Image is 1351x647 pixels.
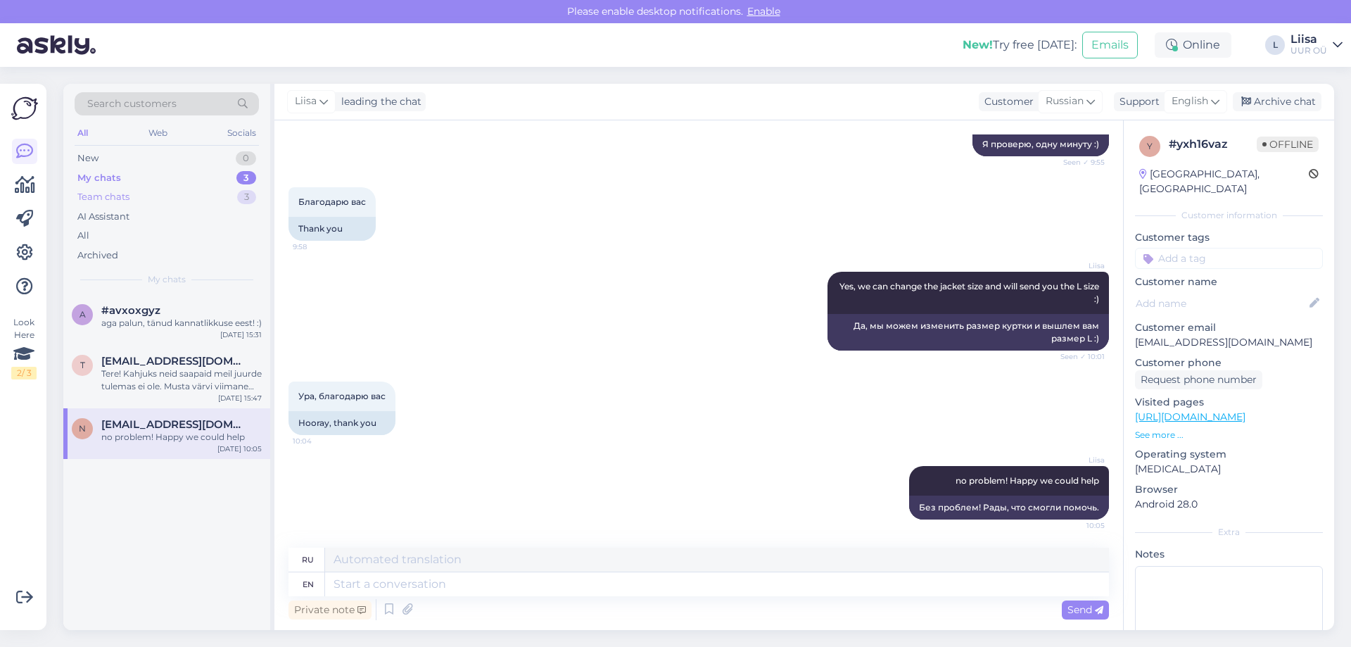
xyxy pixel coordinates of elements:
[87,96,177,111] span: Search customers
[1135,482,1323,497] p: Browser
[77,151,99,165] div: New
[101,431,262,444] div: no problem! Happy we could help
[288,411,395,435] div: Hooray, thank you
[1135,526,1323,539] div: Extra
[1135,356,1323,370] p: Customer phone
[1290,45,1327,56] div: UUR OÜ
[1136,296,1307,311] input: Add name
[77,171,121,185] div: My chats
[1046,94,1084,109] span: Russian
[75,124,91,142] div: All
[101,355,248,368] span: triinu.noormets@gmail.com
[1135,429,1323,441] p: See more ...
[293,436,345,446] span: 10:04
[77,190,129,204] div: Team chats
[302,548,314,572] div: ru
[303,572,314,596] div: en
[1172,94,1208,109] span: English
[1052,455,1105,465] span: Liisa
[979,94,1034,109] div: Customer
[1135,370,1262,389] div: Request phone number
[1135,547,1323,562] p: Notes
[1052,351,1105,362] span: Seen ✓ 10:01
[218,393,262,403] div: [DATE] 15:47
[1135,209,1323,222] div: Customer information
[1155,32,1231,58] div: Online
[236,151,256,165] div: 0
[11,316,37,379] div: Look Here
[1265,35,1285,55] div: L
[1052,520,1105,531] span: 10:05
[1135,275,1323,289] p: Customer name
[101,368,262,393] div: Tere! Kahjuks neid saapaid meil juurde tulemas ei ole. Musta värvi viimane suurus 38. Taupe tooni...
[839,281,1101,304] span: Yes, we can change the jacket size and will send you the L size :)
[963,37,1077,54] div: Try free [DATE]:
[972,132,1109,156] div: Я проверю, одну минуту :)
[80,360,85,370] span: t
[236,171,256,185] div: 3
[1135,410,1245,423] a: [URL][DOMAIN_NAME]
[77,210,129,224] div: AI Assistant
[79,423,86,434] span: n
[11,367,37,379] div: 2 / 3
[101,304,160,317] span: #avxoxgyz
[1135,462,1323,477] p: [MEDICAL_DATA]
[1147,141,1153,151] span: y
[1114,94,1160,109] div: Support
[288,601,372,620] div: Private note
[237,190,256,204] div: 3
[11,95,38,122] img: Askly Logo
[101,418,248,431] span: nastja.kucerenko@gmail.com
[220,329,262,340] div: [DATE] 15:31
[1169,136,1257,153] div: # yxh16vaz
[77,249,118,263] div: Archived
[1233,92,1321,111] div: Archive chat
[1135,395,1323,410] p: Visited pages
[77,229,89,243] div: All
[288,217,376,241] div: Thank you
[1257,137,1319,152] span: Offline
[295,94,317,109] span: Liisa
[743,5,785,18] span: Enable
[1139,167,1309,196] div: [GEOGRAPHIC_DATA], [GEOGRAPHIC_DATA]
[80,309,86,320] span: a
[1135,248,1323,269] input: Add a tag
[293,241,345,252] span: 9:58
[1135,497,1323,512] p: Android 28.0
[101,317,262,329] div: aga palun, tänud kannatlikkuse eest! :)
[298,196,366,207] span: Благодарю вас
[1135,335,1323,350] p: [EMAIL_ADDRESS][DOMAIN_NAME]
[1290,34,1327,45] div: Liisa
[1135,230,1323,245] p: Customer tags
[298,391,386,401] span: Ура, благодарю вас
[956,475,1099,486] span: no problem! Happy we could help
[827,314,1109,351] div: Да, мы можем изменить размер куртки и вышлем вам размер L :)
[963,38,993,51] b: New!
[1290,34,1343,56] a: LiisaUUR OÜ
[1082,32,1138,58] button: Emails
[1052,260,1105,271] span: Liisa
[909,496,1109,520] div: Без проблем! Рады, что смогли помочь.
[217,444,262,454] div: [DATE] 10:05
[148,273,186,286] span: My chats
[336,94,421,109] div: leading the chat
[1135,447,1323,462] p: Operating system
[146,124,170,142] div: Web
[1135,320,1323,335] p: Customer email
[1067,603,1103,616] span: Send
[1052,157,1105,168] span: Seen ✓ 9:55
[224,124,259,142] div: Socials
